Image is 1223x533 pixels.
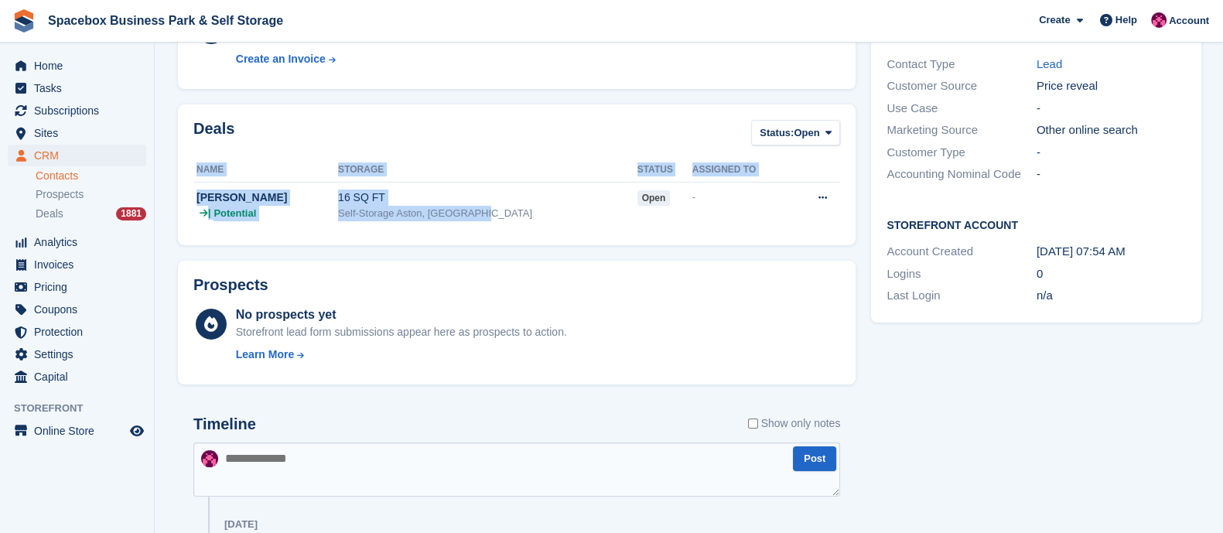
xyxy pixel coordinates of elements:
[193,415,256,433] h2: Timeline
[224,518,258,531] div: [DATE]
[34,420,127,442] span: Online Store
[637,158,692,183] th: Status
[1115,12,1137,28] span: Help
[193,120,234,149] h2: Deals
[8,299,146,320] a: menu
[748,415,841,432] label: Show only notes
[8,122,146,144] a: menu
[8,420,146,442] a: menu
[8,100,146,121] a: menu
[887,144,1037,162] div: Customer Type
[34,122,127,144] span: Sites
[1037,265,1187,283] div: 0
[8,77,146,99] a: menu
[36,187,84,202] span: Prospects
[1169,13,1209,29] span: Account
[887,217,1186,232] h2: Storefront Account
[128,422,146,440] a: Preview store
[1039,12,1070,28] span: Create
[748,415,758,432] input: Show only notes
[338,206,637,221] div: Self-Storage Aston, [GEOGRAPHIC_DATA]
[1037,243,1187,261] div: [DATE] 07:54 AM
[8,55,146,77] a: menu
[8,231,146,253] a: menu
[34,77,127,99] span: Tasks
[1037,121,1187,139] div: Other online search
[116,207,146,220] div: 1881
[692,190,791,205] div: -
[887,287,1037,305] div: Last Login
[637,190,671,206] span: open
[887,77,1037,95] div: Customer Source
[42,8,289,33] a: Spacebox Business Park & Self Storage
[338,190,637,206] div: 16 SQ FT
[1037,57,1062,70] a: Lead
[34,254,127,275] span: Invoices
[14,401,154,416] span: Storefront
[214,206,256,221] span: Potential
[193,276,268,294] h2: Prospects
[1037,77,1187,95] div: Price reveal
[236,324,567,340] div: Storefront lead form submissions appear here as prospects to action.
[236,347,567,363] a: Learn More
[887,121,1037,139] div: Marketing Source
[8,343,146,365] a: menu
[36,207,63,221] span: Deals
[887,243,1037,261] div: Account Created
[751,120,840,145] button: Status: Open
[236,51,443,67] a: Create an Invoice
[793,446,836,472] button: Post
[794,125,819,141] span: Open
[236,306,567,324] div: No prospects yet
[1037,100,1187,118] div: -
[34,100,127,121] span: Subscriptions
[34,231,127,253] span: Analytics
[34,366,127,388] span: Capital
[34,321,127,343] span: Protection
[36,206,146,222] a: Deals 1881
[34,343,127,365] span: Settings
[8,276,146,298] a: menu
[338,158,637,183] th: Storage
[36,186,146,203] a: Prospects
[8,366,146,388] a: menu
[1151,12,1167,28] img: Avishka Chauhan
[887,100,1037,118] div: Use Case
[887,56,1037,73] div: Contact Type
[12,9,36,32] img: stora-icon-8386f47178a22dfd0bd8f6a31ec36ba5ce8667c1dd55bd0f319d3a0aa187defe.svg
[1037,144,1187,162] div: -
[692,158,791,183] th: Assigned to
[34,276,127,298] span: Pricing
[34,55,127,77] span: Home
[8,321,146,343] a: menu
[201,450,218,467] img: Avishka Chauhan
[760,125,794,141] span: Status:
[236,51,326,67] div: Create an Invoice
[196,190,338,206] div: [PERSON_NAME]
[193,158,338,183] th: Name
[887,265,1037,283] div: Logins
[8,254,146,275] a: menu
[1037,287,1187,305] div: n/a
[887,166,1037,183] div: Accounting Nominal Code
[208,206,210,221] span: |
[8,145,146,166] a: menu
[34,145,127,166] span: CRM
[1037,166,1187,183] div: -
[36,169,146,183] a: Contacts
[236,347,294,363] div: Learn More
[34,299,127,320] span: Coupons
